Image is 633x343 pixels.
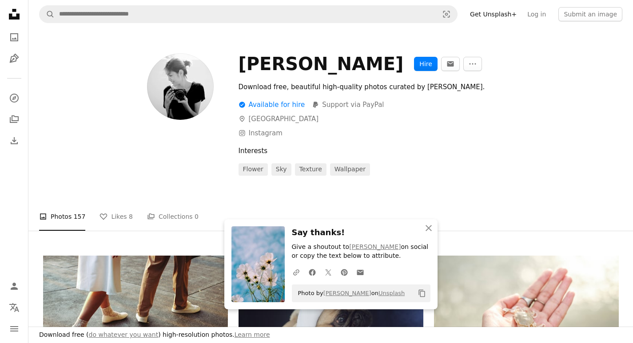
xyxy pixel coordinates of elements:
h3: Say thanks! [292,226,430,239]
a: Share on Pinterest [336,263,352,281]
button: Visual search [436,6,457,23]
a: Collections 0 [147,202,199,231]
a: Home — Unsplash [5,5,23,25]
button: Menu [5,320,23,338]
a: Likes 8 [100,202,133,231]
a: [PERSON_NAME] [323,290,371,296]
img: Avatar of user Mink Mingle [147,53,214,120]
a: flower [239,163,268,176]
div: Available for hire [239,99,305,110]
a: Log in / Sign up [5,277,23,295]
a: Instagram [239,129,283,137]
a: Learn more [235,331,270,338]
a: Collections [5,110,23,128]
a: do whatever you want [89,331,159,338]
span: Photo by on [294,286,405,300]
a: Get Unsplash+ [465,7,522,21]
a: Photos [5,28,23,46]
a: Explore [5,89,23,107]
a: [PERSON_NAME] [349,243,401,250]
button: Copy to clipboard [414,286,430,301]
div: [PERSON_NAME] [239,53,404,75]
button: More Actions [463,57,482,71]
h3: Download free ( ) high-resolution photos. [39,331,270,339]
a: Illustrations [5,50,23,67]
a: Support via PayPal [312,99,384,110]
button: Submit an image [558,7,622,21]
div: Interests [239,146,619,156]
a: sky [271,163,291,176]
a: [GEOGRAPHIC_DATA] [239,115,319,123]
a: Share on Facebook [304,263,320,281]
button: Hire [414,57,437,71]
a: a person's hand holding a tiny crab in it's palm [434,313,619,321]
a: a couple of people that are standing on a sidewalk [43,313,228,321]
a: Share over email [352,263,368,281]
a: wallpaper [330,163,370,176]
button: Language [5,299,23,316]
a: Share on Twitter [320,263,336,281]
a: Log in [522,7,551,21]
p: Give a shoutout to on social or copy the text below to attribute. [292,243,430,260]
span: 8 [129,212,133,221]
a: texture [295,163,326,176]
span: 0 [195,212,199,221]
div: Download free, beautiful high-quality photos curated by [PERSON_NAME]. [239,82,505,92]
form: Find visuals sitewide [39,5,458,23]
button: Search Unsplash [40,6,55,23]
a: a dog wearing a hat with a panda bear on it [239,313,423,321]
button: Message Mink [441,57,460,71]
a: Download History [5,132,23,150]
a: Unsplash [378,290,405,296]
